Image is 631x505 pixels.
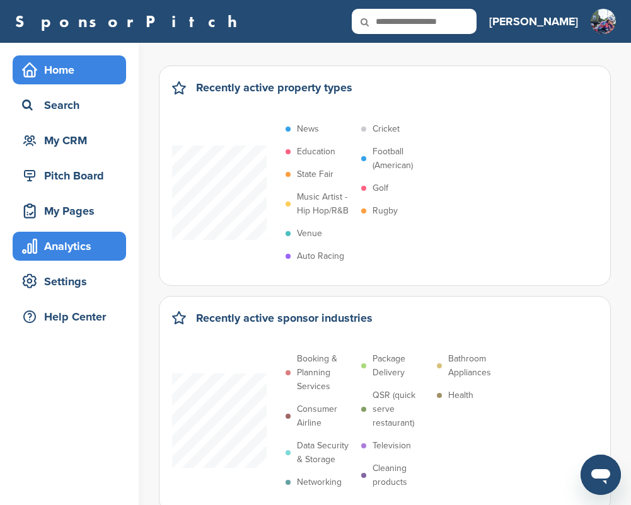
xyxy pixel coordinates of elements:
div: Help Center [19,305,126,328]
div: Settings [19,270,126,293]
p: Music Artist - Hip Hop/R&B [297,190,355,218]
a: Analytics [13,232,126,261]
p: Health [448,389,473,402]
p: Networking [297,475,342,489]
p: Auto Racing [297,249,344,263]
p: Golf [373,181,388,195]
p: Cleaning products [373,462,431,489]
p: Venue [297,227,322,241]
div: My Pages [19,200,126,222]
h3: [PERSON_NAME] [489,13,578,30]
a: Search [13,91,126,120]
a: My Pages [13,196,126,225]
h2: Recently active sponsor industries [196,309,373,327]
p: Football (American) [373,145,431,173]
div: Search [19,94,126,116]
a: Settings [13,267,126,296]
iframe: Button to launch messaging window [581,455,621,495]
p: Consumer Airline [297,402,355,430]
p: Cricket [373,122,400,136]
div: Analytics [19,235,126,258]
div: Home [19,59,126,81]
p: QSR (quick serve restaurant) [373,389,431,430]
p: Education [297,145,335,159]
p: State Fair [297,167,333,181]
a: Pitch Board [13,161,126,190]
p: Rugby [373,204,398,218]
div: Pitch Board [19,164,126,187]
p: Booking & Planning Services [297,352,355,394]
h2: Recently active property types [196,79,352,96]
a: Home [13,55,126,84]
p: Television [373,439,411,453]
p: Package Delivery [373,352,431,380]
p: Bathroom Appliances [448,352,506,380]
p: News [297,122,319,136]
div: My CRM [19,129,126,152]
a: Help Center [13,302,126,331]
p: Data Security & Storage [297,439,355,467]
a: [PERSON_NAME] [489,8,578,35]
a: SponsorPitch [15,13,245,30]
a: My CRM [13,126,126,155]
